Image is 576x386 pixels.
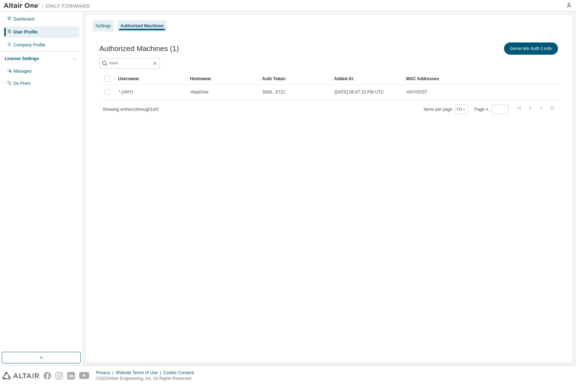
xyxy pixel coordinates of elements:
div: Privacy [96,370,116,376]
div: Cookie Consent [163,370,198,376]
div: Company Profile [13,42,45,48]
img: Altair One [4,2,94,9]
div: Authorized Machines [120,23,164,29]
div: License Settings [5,56,39,62]
img: youtube.svg [79,372,90,380]
div: Auth Token [262,73,328,85]
span: [DATE] 06:47:15 PM UTC [334,89,384,95]
div: Settings [95,23,111,29]
span: Items per page [424,105,468,114]
div: On Prem [13,81,31,86]
img: instagram.svg [55,372,63,380]
div: User Profile [13,29,37,35]
span: Authorized Machines (1) [99,45,179,53]
p: © 2025 Altair Engineering, Inc. All Rights Reserved. [96,376,198,382]
div: Website Terms of Use [116,370,163,376]
div: Dashboard [13,16,35,22]
span: * (ANY) [118,89,133,95]
div: Added At [334,73,400,85]
div: Managed [13,68,31,74]
div: MAC Addresses [406,73,484,85]
span: Showing entries 1 through 1 of 1 [103,107,159,112]
div: Username [118,73,184,85]
span: ANYHOST [406,89,427,95]
span: AltairOne [190,89,208,95]
button: 10 [456,106,466,112]
div: Hostname [190,73,256,85]
img: facebook.svg [44,372,51,380]
button: Generate Auth Code [504,42,558,55]
img: altair_logo.svg [2,372,39,380]
span: Page n. [474,105,509,114]
span: 5006...6721 [262,89,285,95]
img: linkedin.svg [67,372,75,380]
